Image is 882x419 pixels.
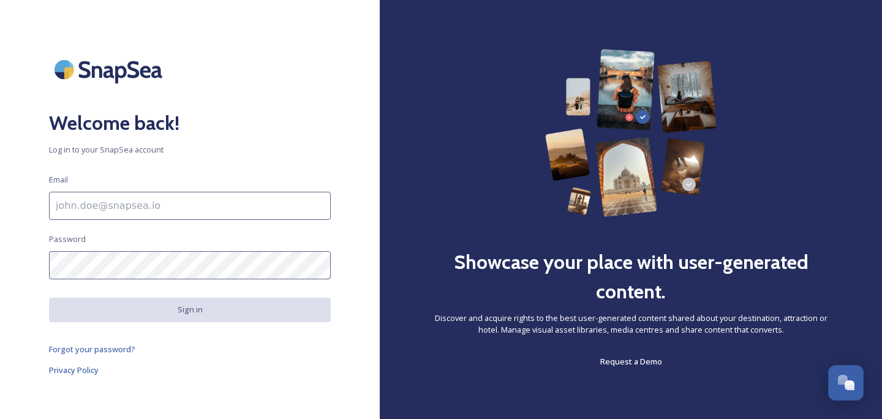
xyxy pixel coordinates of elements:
button: Sign in [49,298,331,322]
span: Email [49,174,68,186]
img: 63b42ca75bacad526042e722_Group%20154-p-800.png [545,49,716,217]
span: Password [49,233,86,245]
h2: Welcome back! [49,108,331,138]
span: Discover and acquire rights to the best user-generated content shared about your destination, att... [429,312,833,336]
a: Forgot your password? [49,342,331,357]
input: john.doe@snapsea.io [49,192,331,220]
img: SnapSea Logo [49,49,171,90]
h2: Showcase your place with user-generated content. [429,247,833,306]
a: Request a Demo [600,354,662,369]
button: Open Chat [828,365,864,401]
span: Request a Demo [600,356,662,367]
span: Forgot your password? [49,344,135,355]
a: Privacy Policy [49,363,331,377]
span: Privacy Policy [49,364,99,376]
span: Log in to your SnapSea account [49,144,331,156]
